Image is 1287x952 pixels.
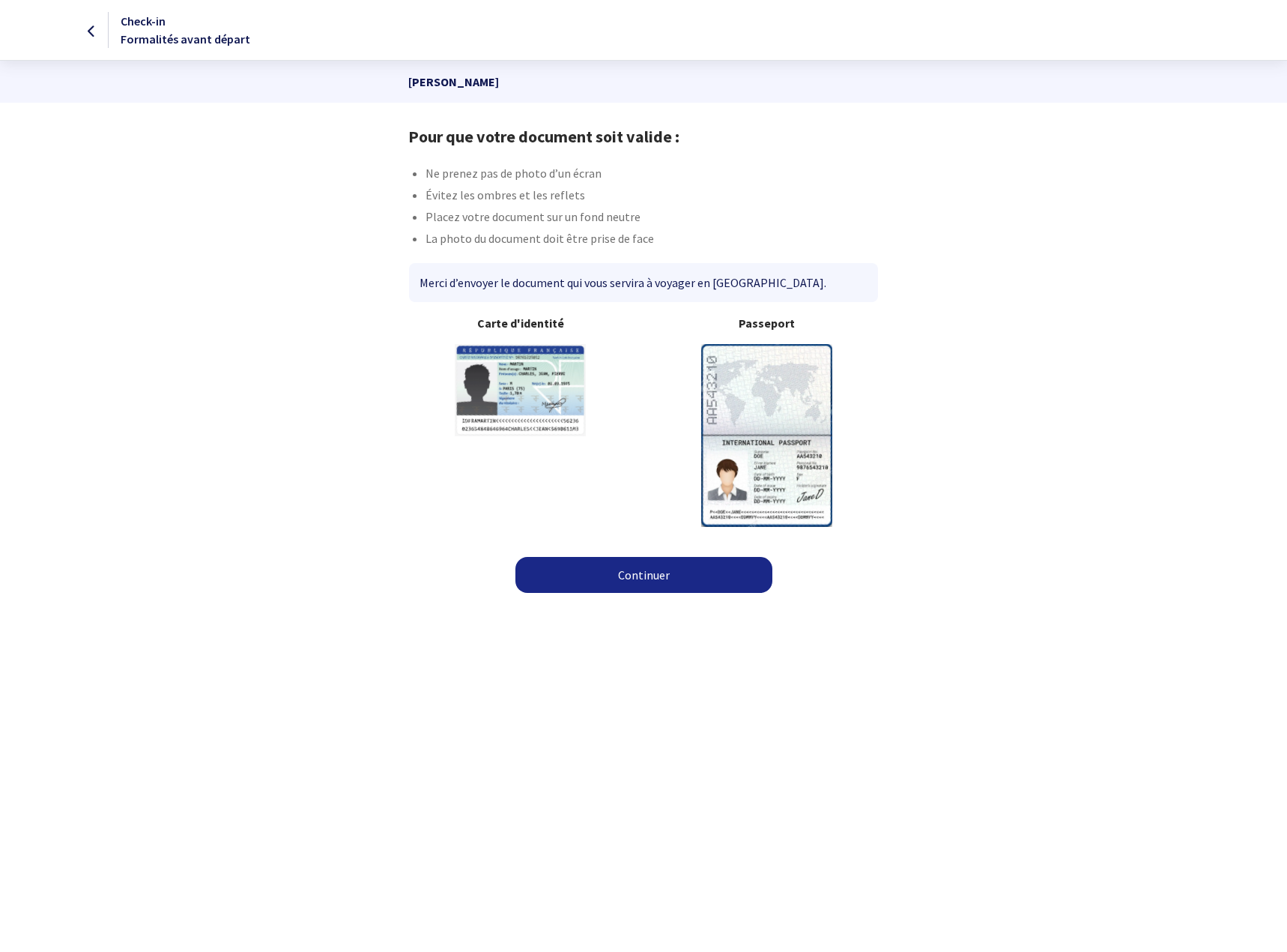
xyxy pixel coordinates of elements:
h1: Pour que votre document soit valide : [408,127,878,146]
img: illuPasseport.svg [701,344,832,526]
li: Évitez les ombres et les reflets [426,186,878,208]
li: Ne prenez pas de photo d’un écran [426,164,878,186]
div: Merci d’envoyer le document qui vous servira à voyager en [GEOGRAPHIC_DATA]. [409,263,877,302]
a: Continuer [515,557,772,593]
img: illuCNI.svg [455,344,586,436]
b: Passeport [655,314,878,332]
b: Carte d'identité [409,314,632,332]
span: Check-in Formalités avant départ [121,13,250,46]
li: La photo du document doit être prise de face [426,229,878,251]
p: [PERSON_NAME] [408,61,878,103]
li: Placez votre document sur un fond neutre [426,208,878,229]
